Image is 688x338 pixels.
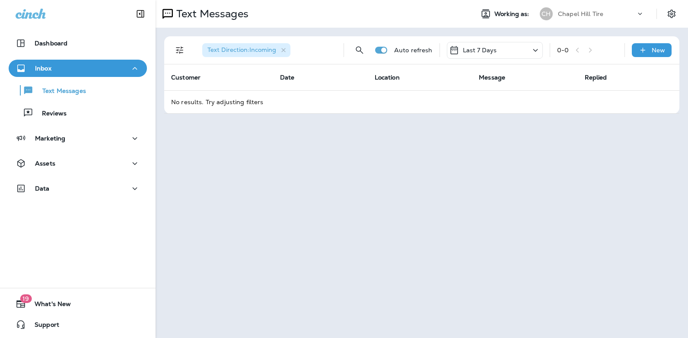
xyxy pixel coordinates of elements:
span: Replied [585,73,607,81]
p: Inbox [35,65,51,72]
button: Data [9,180,147,197]
span: Working as: [494,10,531,18]
button: Reviews [9,104,147,122]
span: What's New [26,300,71,311]
button: Assets [9,155,147,172]
div: Text Direction:Incoming [202,43,290,57]
p: Reviews [33,110,67,118]
span: Message [479,73,505,81]
span: 19 [20,294,32,303]
button: Filters [171,41,188,59]
div: CH [540,7,553,20]
p: Last 7 Days [463,47,497,54]
p: Text Messages [173,7,248,20]
button: Inbox [9,60,147,77]
p: Marketing [35,135,65,142]
div: 0 - 0 [557,47,569,54]
p: Auto refresh [394,47,433,54]
p: Text Messages [34,87,86,96]
button: Dashboard [9,35,147,52]
span: Support [26,321,59,332]
p: New [652,47,665,54]
p: Data [35,185,50,192]
span: Location [375,73,400,81]
td: No results. Try adjusting filters [164,90,679,113]
button: Support [9,316,147,333]
p: Chapel Hill Tire [558,10,603,17]
button: Collapse Sidebar [128,5,153,22]
span: Date [280,73,295,81]
button: Search Messages [351,41,368,59]
button: 19What's New [9,295,147,312]
button: Marketing [9,130,147,147]
span: Customer [171,73,201,81]
p: Assets [35,160,55,167]
button: Settings [664,6,679,22]
span: Text Direction : Incoming [207,46,276,54]
button: Text Messages [9,81,147,99]
p: Dashboard [35,40,67,47]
